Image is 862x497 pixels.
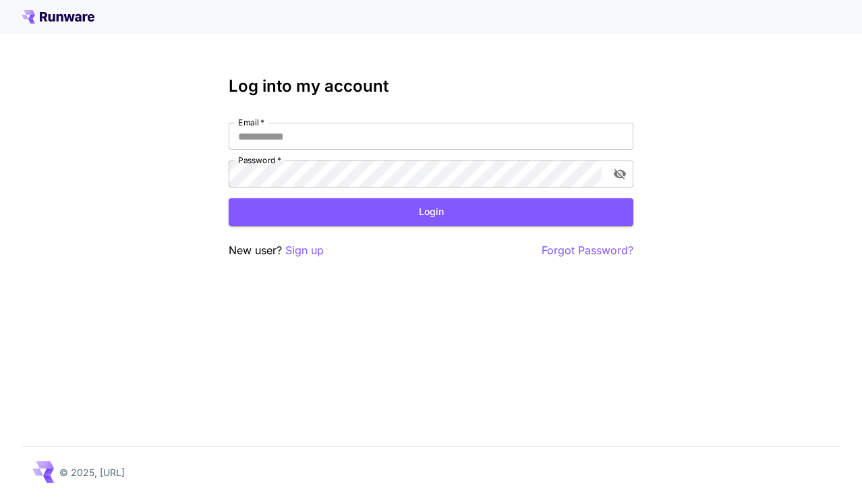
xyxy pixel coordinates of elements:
button: Forgot Password? [542,242,633,259]
label: Email [238,117,264,128]
button: Login [229,198,633,226]
h3: Log into my account [229,77,633,96]
button: toggle password visibility [608,162,632,186]
label: Password [238,154,281,166]
p: New user? [229,242,324,259]
button: Sign up [285,242,324,259]
p: © 2025, [URL] [59,465,125,479]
